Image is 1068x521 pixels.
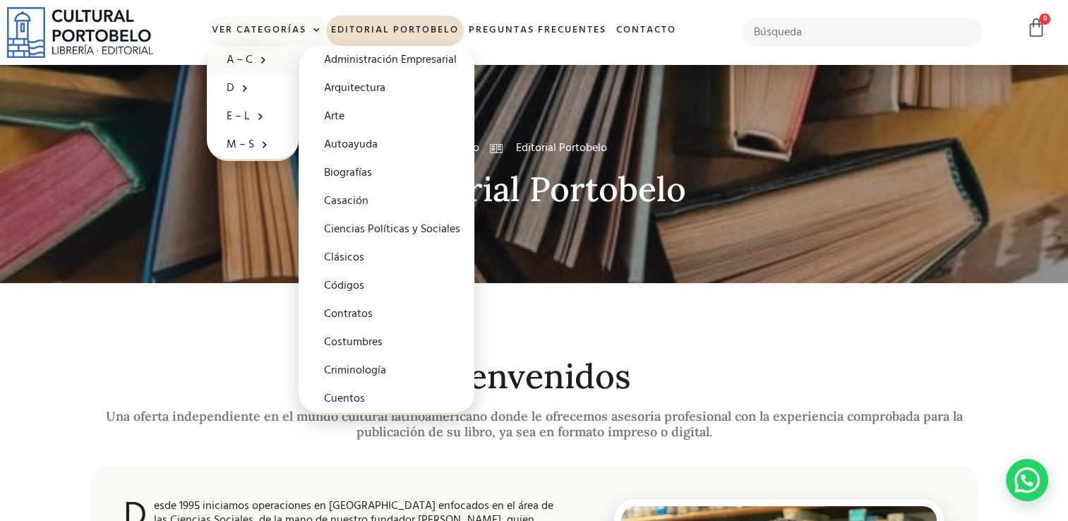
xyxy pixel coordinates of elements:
[299,46,474,415] ul: A – C
[1026,18,1046,38] a: 0
[299,244,474,272] a: Clásicos
[90,171,979,208] h2: Editorial Portobelo
[299,187,474,215] a: Casación
[299,272,474,300] a: Códigos
[512,140,607,157] span: Editorial Portobelo
[207,131,299,159] a: M – S
[90,358,979,395] h2: Bienvenidos
[299,159,474,187] a: Biografías
[299,385,474,413] a: Cuentos
[299,74,474,102] a: Arquitectura
[299,102,474,131] a: Arte
[299,328,474,357] a: Costumbres
[611,16,681,46] a: Contacto
[299,46,474,74] a: Administración Empresarial
[207,74,299,102] a: D
[299,300,474,328] a: Contratos
[207,46,299,161] ul: Ver Categorías
[1039,13,1050,25] span: 0
[207,46,299,74] a: A – C
[299,357,474,385] a: Criminología
[742,18,983,47] input: Búsqueda
[207,102,299,131] a: E – L
[90,409,979,439] h2: Una oferta independiente en el mundo cultural latinoamericano donde le ofrecemos asesoría profesi...
[299,131,474,159] a: Autoayuda
[299,215,474,244] a: Ciencias Políticas y Sociales
[464,16,611,46] a: Preguntas frecuentes
[207,16,326,46] a: Ver Categorías
[326,16,464,46] a: Editorial Portobelo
